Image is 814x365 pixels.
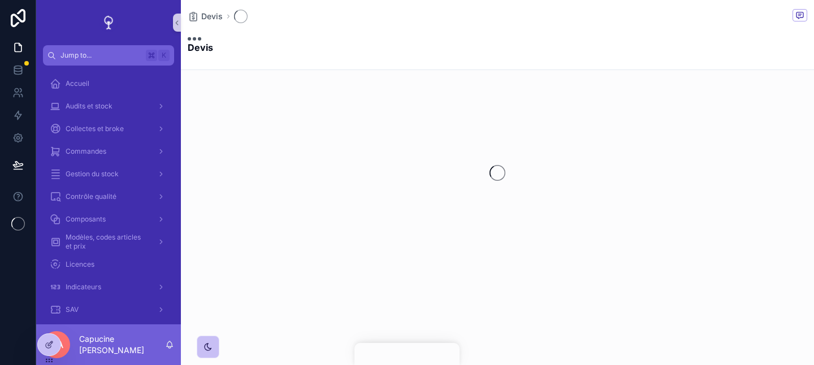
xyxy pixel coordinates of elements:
[79,333,165,356] p: Capucine [PERSON_NAME]
[66,170,119,179] span: Gestion du stock
[43,45,174,66] button: Jump to...K
[159,51,168,60] span: K
[60,51,141,60] span: Jump to...
[43,254,174,275] a: Licences
[99,14,118,32] img: App logo
[66,147,106,156] span: Commandes
[43,96,174,116] a: Audits et stock
[43,186,174,207] a: Contrôle qualité
[43,209,174,229] a: Composants
[43,299,174,320] a: SAV
[43,119,174,139] a: Collectes et broke
[66,260,94,269] span: Licences
[66,215,106,224] span: Composants
[66,79,89,88] span: Accueil
[66,283,101,292] span: Indicateurs
[66,192,116,201] span: Contrôle qualité
[43,73,174,94] a: Accueil
[36,66,181,324] div: scrollable content
[43,277,174,297] a: Indicateurs
[66,233,148,251] span: Modèles, codes articles et prix
[201,11,223,22] span: Devis
[66,102,112,111] span: Audits et stock
[188,41,213,54] h2: Devis
[66,305,79,314] span: SAV
[188,11,223,22] a: Devis
[43,164,174,184] a: Gestion du stock
[43,232,174,252] a: Modèles, codes articles et prix
[43,141,174,162] a: Commandes
[66,124,124,133] span: Collectes et broke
